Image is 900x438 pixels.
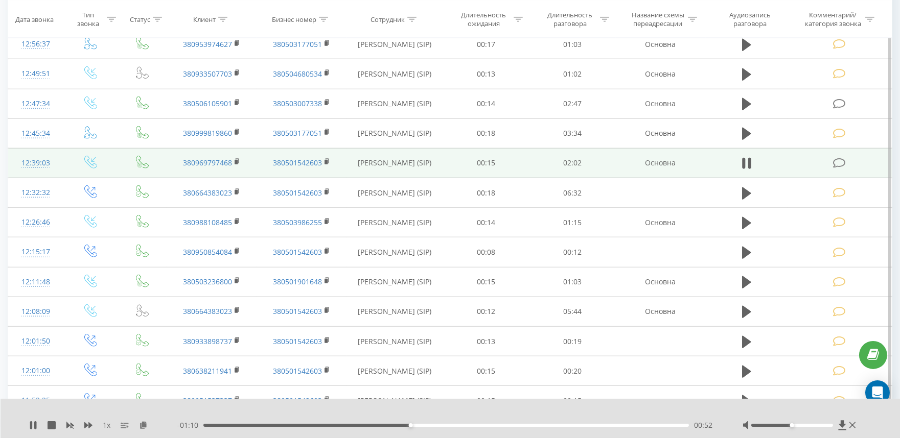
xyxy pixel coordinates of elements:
[347,237,443,267] td: [PERSON_NAME] (SIP)
[347,297,443,326] td: [PERSON_NAME] (SIP)
[529,267,616,297] td: 01:03
[183,217,232,227] a: 380988108485
[803,11,863,28] div: Комментарий/категория звонка
[615,59,705,89] td: Основна
[18,242,53,262] div: 12:15:17
[443,297,529,326] td: 00:12
[529,148,616,178] td: 02:02
[193,15,216,23] div: Клиент
[529,237,616,267] td: 00:12
[18,302,53,322] div: 12:08:09
[529,30,616,59] td: 01:03
[347,386,443,416] td: [PERSON_NAME] (SIP)
[273,277,322,286] a: 380501901648
[347,327,443,356] td: [PERSON_NAME] (SIP)
[273,396,322,405] a: 380501542603
[529,208,616,237] td: 01:15
[273,158,322,167] a: 380501542603
[615,118,705,148] td: Основна
[18,212,53,232] div: 12:26:46
[529,297,616,326] td: 05:44
[18,94,53,114] div: 12:47:34
[183,277,232,286] a: 380503236800
[183,39,232,49] a: 380953974627
[443,267,529,297] td: 00:15
[18,64,53,84] div: 12:49:51
[273,336,322,346] a: 380501542603
[443,148,529,178] td: 00:15
[103,420,110,430] span: 1 x
[347,118,443,148] td: [PERSON_NAME] (SIP)
[615,208,705,237] td: Основна
[183,128,232,138] a: 380999819860
[347,178,443,208] td: [PERSON_NAME] (SIP)
[529,178,616,208] td: 06:32
[273,39,322,49] a: 380503177051
[529,356,616,386] td: 00:20
[443,356,529,386] td: 00:15
[183,306,232,316] a: 380664383023
[615,89,705,118] td: Основна
[273,99,322,108] a: 380503007338
[183,396,232,405] a: 380951537337
[18,331,53,351] div: 12:01:50
[347,356,443,386] td: [PERSON_NAME] (SIP)
[130,15,150,23] div: Статус
[347,89,443,118] td: [PERSON_NAME] (SIP)
[183,336,232,346] a: 380933898737
[443,118,529,148] td: 00:18
[529,118,616,148] td: 03:34
[183,247,232,257] a: 380950854084
[183,188,232,198] a: 380664383023
[347,267,443,297] td: [PERSON_NAME] (SIP)
[183,366,232,376] a: 380638211941
[865,380,890,405] div: Open Intercom Messenger
[443,30,529,59] td: 00:17
[456,11,511,28] div: Длительность ожидания
[443,178,529,208] td: 00:18
[183,69,232,79] a: 380933507703
[717,11,783,28] div: Аудиозапись разговора
[529,59,616,89] td: 01:02
[15,15,54,23] div: Дата звонка
[371,15,405,23] div: Сотрудник
[272,15,316,23] div: Бизнес номер
[443,89,529,118] td: 00:14
[18,272,53,292] div: 12:11:48
[347,208,443,237] td: [PERSON_NAME] (SIP)
[273,366,322,376] a: 380501542603
[18,391,53,410] div: 11:52:25
[615,148,705,178] td: Основна
[443,386,529,416] td: 00:15
[273,69,322,79] a: 380504680534
[273,217,322,227] a: 380503986255
[615,297,705,326] td: Основна
[615,30,705,59] td: Основна
[443,59,529,89] td: 00:13
[631,11,685,28] div: Название схемы переадресации
[183,158,232,167] a: 380969797468
[273,306,322,316] a: 380501542603
[18,153,53,173] div: 12:39:03
[273,188,322,198] a: 380501542603
[72,11,104,28] div: Тип звонка
[529,89,616,118] td: 02:47
[529,386,616,416] td: 00:15
[18,183,53,203] div: 12:32:32
[347,148,443,178] td: [PERSON_NAME] (SIP)
[347,30,443,59] td: [PERSON_NAME] (SIP)
[18,34,53,54] div: 12:56:37
[183,99,232,108] a: 380506105901
[529,327,616,356] td: 00:19
[18,124,53,143] div: 12:45:34
[347,59,443,89] td: [PERSON_NAME] (SIP)
[409,423,413,427] div: Accessibility label
[443,208,529,237] td: 00:14
[443,327,529,356] td: 00:13
[18,361,53,381] div: 12:01:00
[790,423,794,427] div: Accessibility label
[615,267,705,297] td: Основна
[443,237,529,267] td: 00:08
[694,420,712,430] span: 00:52
[543,11,597,28] div: Длительность разговора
